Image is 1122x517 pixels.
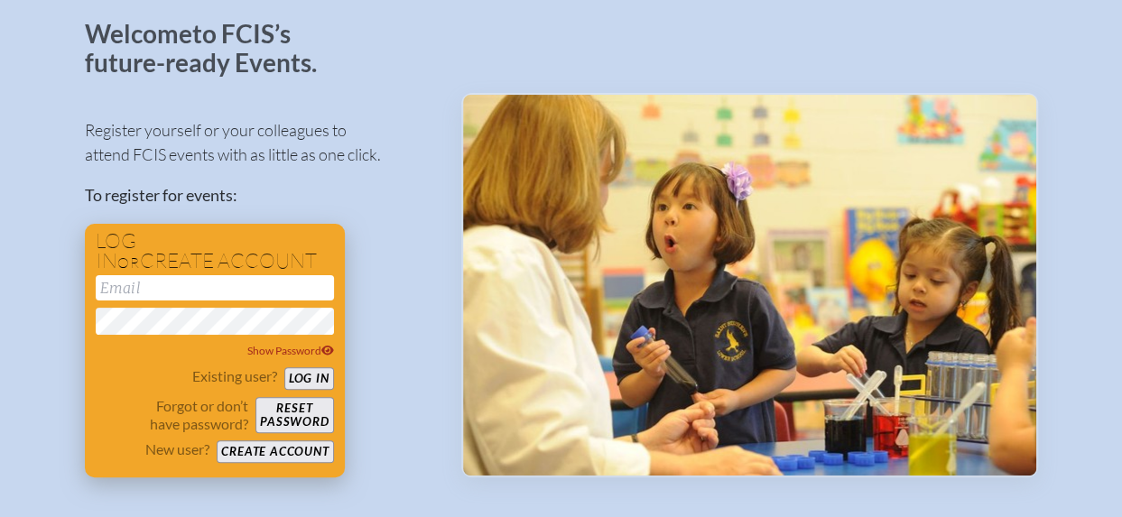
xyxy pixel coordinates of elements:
[255,397,333,433] button: Resetpassword
[96,275,334,300] input: Email
[463,95,1036,475] img: Events
[96,231,334,272] h1: Log in create account
[85,183,432,208] p: To register for events:
[85,20,338,77] p: Welcome to FCIS’s future-ready Events.
[217,440,333,463] button: Create account
[247,344,334,357] span: Show Password
[96,397,249,433] p: Forgot or don’t have password?
[117,254,140,272] span: or
[145,440,209,458] p: New user?
[85,118,432,167] p: Register yourself or your colleagues to attend FCIS events with as little as one click.
[284,367,334,390] button: Log in
[192,367,277,385] p: Existing user?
